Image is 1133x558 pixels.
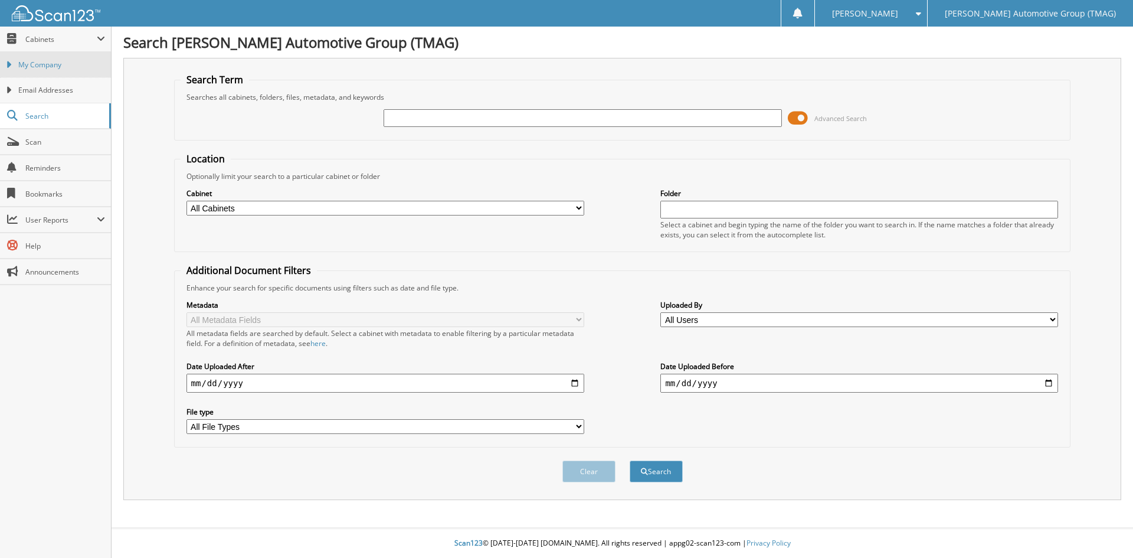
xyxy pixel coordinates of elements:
label: Date Uploaded Before [660,361,1058,371]
span: Cabinets [25,34,97,44]
span: Bookmarks [25,189,105,199]
span: Announcements [25,267,105,277]
span: Help [25,241,105,251]
div: Enhance your search for specific documents using filters such as date and file type. [181,283,1065,293]
button: Clear [562,461,615,482]
label: Folder [660,188,1058,198]
span: User Reports [25,215,97,225]
span: My Company [18,60,105,70]
input: end [660,374,1058,393]
span: Scan [25,137,105,147]
label: Cabinet [186,188,584,198]
span: Search [25,111,103,121]
div: © [DATE]-[DATE] [DOMAIN_NAME]. All rights reserved | appg02-scan123-com | [112,529,1133,558]
img: scan123-logo-white.svg [12,5,100,21]
label: Date Uploaded After [186,361,584,371]
div: All metadata fields are searched by default. Select a cabinet with metadata to enable filtering b... [186,328,584,348]
input: start [186,374,584,393]
span: [PERSON_NAME] Automotive Group (TMAG) [945,10,1116,17]
legend: Location [181,152,231,165]
span: Scan123 [454,538,483,548]
a: here [310,338,326,348]
span: Email Addresses [18,85,105,96]
label: Uploaded By [660,300,1058,310]
button: Search [630,461,683,482]
div: Searches all cabinets, folders, files, metadata, and keywords [181,92,1065,102]
legend: Additional Document Filters [181,264,317,277]
label: File type [186,407,584,417]
legend: Search Term [181,73,249,86]
span: Advanced Search [814,114,867,123]
span: [PERSON_NAME] [832,10,898,17]
span: Reminders [25,163,105,173]
a: Privacy Policy [746,538,791,548]
iframe: Chat Widget [1074,501,1133,558]
div: Select a cabinet and begin typing the name of the folder you want to search in. If the name match... [660,220,1058,240]
h1: Search [PERSON_NAME] Automotive Group (TMAG) [123,32,1121,52]
div: Optionally limit your search to a particular cabinet or folder [181,171,1065,181]
label: Metadata [186,300,584,310]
